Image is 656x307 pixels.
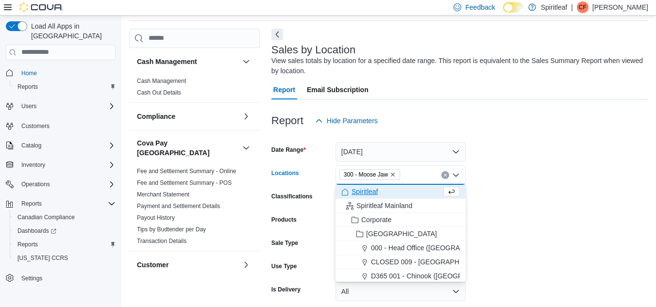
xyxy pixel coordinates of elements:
span: Hide Parameters [327,116,378,126]
label: Date Range [271,146,306,154]
button: Spiritleaf Mainland [336,199,466,213]
button: Compliance [137,112,238,121]
span: Fee and Settlement Summary - Online [137,167,236,175]
button: Settings [2,271,119,285]
span: Customers [17,120,116,132]
span: Cash Management [137,77,186,85]
a: Canadian Compliance [14,211,79,223]
span: CLOSED 009 - [GEOGRAPHIC_DATA]. [371,257,491,267]
span: Settings [21,275,42,282]
span: Reports [21,200,42,208]
button: Corporate [336,213,466,227]
span: Canadian Compliance [17,213,75,221]
span: Cash Out Details [137,89,181,97]
a: Dashboards [10,224,119,238]
a: Cash Out Details [137,89,181,96]
button: Catalog [17,140,45,151]
span: Feedback [465,2,495,12]
span: Report [273,80,295,99]
button: Remove 300 - Moose Jaw from selection in this group [390,172,396,178]
button: Cova Pay [GEOGRAPHIC_DATA] [137,138,238,158]
a: Dashboards [14,225,60,237]
span: Users [21,102,36,110]
label: Products [271,216,297,224]
button: Canadian Compliance [10,210,119,224]
span: Reports [17,198,116,210]
span: 300 - Moose Jaw [339,169,400,180]
span: D365 001 - Chinook ([GEOGRAPHIC_DATA]) [371,271,508,281]
span: Inventory [21,161,45,169]
button: Catalog [2,139,119,152]
button: Users [2,99,119,113]
label: Is Delivery [271,286,301,293]
button: Operations [2,178,119,191]
span: Reports [14,239,116,250]
span: [US_STATE] CCRS [17,254,68,262]
button: Next [271,29,283,40]
span: Inventory [17,159,116,171]
span: 000 - Head Office ([GEOGRAPHIC_DATA]) [371,243,501,253]
span: Canadian Compliance [14,211,116,223]
a: Customers [17,120,53,132]
p: Spiritleaf [541,1,567,13]
button: Close list of options [452,171,460,179]
button: Cash Management [240,56,252,67]
span: Dashboards [14,225,116,237]
span: Reports [17,241,38,248]
div: Cova Pay [GEOGRAPHIC_DATA] [129,165,260,251]
input: Dark Mode [503,2,523,13]
span: Users [17,100,116,112]
a: Transaction Details [137,238,186,244]
img: Cova [19,2,63,12]
button: Compliance [240,111,252,122]
span: Spiritleaf [352,187,378,196]
button: Reports [10,238,119,251]
button: [GEOGRAPHIC_DATA] [336,227,466,241]
div: Chelsea F [577,1,589,13]
button: Home [2,66,119,80]
button: CLOSED 009 - [GEOGRAPHIC_DATA]. [336,255,466,269]
span: Reports [17,83,38,91]
label: Sale Type [271,239,298,247]
a: Fee and Settlement Summary - Online [137,168,236,175]
span: Washington CCRS [14,252,116,264]
label: Locations [271,169,299,177]
div: View sales totals by location for a specified date range. This report is equivalent to the Sales ... [271,56,643,76]
label: Use Type [271,262,297,270]
h3: Sales by Location [271,44,356,56]
button: Inventory [17,159,49,171]
a: Payout History [137,214,175,221]
a: Merchant Statement [137,191,189,198]
span: Reports [14,81,116,93]
a: Home [17,67,41,79]
span: Catalog [17,140,116,151]
div: Cash Management [129,75,260,102]
span: Spiritleaf Mainland [356,201,412,210]
p: [PERSON_NAME] [592,1,648,13]
span: Operations [21,180,50,188]
h3: Compliance [137,112,175,121]
button: Customer [240,259,252,271]
button: D365 001 - Chinook ([GEOGRAPHIC_DATA]) [336,269,466,283]
button: Spiritleaf [336,185,466,199]
h3: Cash Management [137,57,197,66]
span: Email Subscription [307,80,369,99]
button: 000 - Head Office ([GEOGRAPHIC_DATA]) [336,241,466,255]
span: 300 - Moose Jaw [344,170,388,179]
span: CF [579,1,587,13]
span: Fee and Settlement Summary - POS [137,179,232,187]
button: Reports [17,198,46,210]
span: Payment and Settlement Details [137,202,220,210]
span: Corporate [361,215,391,225]
button: Cova Pay [GEOGRAPHIC_DATA] [240,142,252,154]
span: Settings [17,272,116,284]
button: Inventory [2,158,119,172]
h3: Report [271,115,303,127]
p: | [571,1,573,13]
button: Hide Parameters [311,111,382,130]
span: Dashboards [17,227,56,235]
button: Customer [137,260,238,270]
a: [US_STATE] CCRS [14,252,72,264]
